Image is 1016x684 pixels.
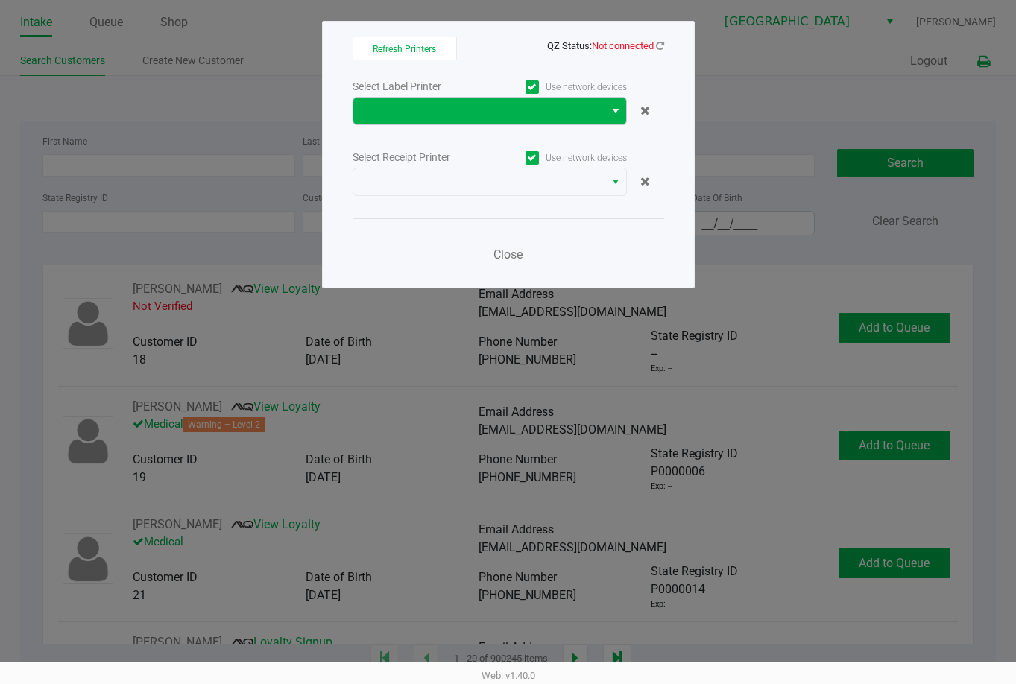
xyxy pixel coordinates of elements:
[490,151,627,165] label: Use network devices
[486,240,531,270] button: Close
[592,40,654,51] span: Not connected
[353,79,490,95] div: Select Label Printer
[353,150,490,165] div: Select Receipt Printer
[605,98,626,124] button: Select
[547,40,664,51] span: QZ Status:
[493,247,523,262] span: Close
[605,168,626,195] button: Select
[490,80,627,94] label: Use network devices
[482,670,535,681] span: Web: v1.40.0
[373,44,436,54] span: Refresh Printers
[353,37,457,60] button: Refresh Printers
